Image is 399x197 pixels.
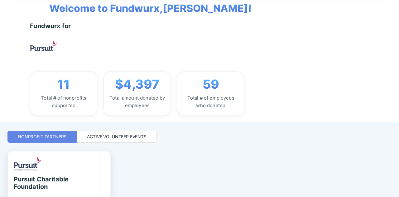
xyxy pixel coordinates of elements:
span: 11 [57,77,70,92]
div: Total amount donated by employees [109,94,166,109]
img: logo.jpg [30,40,57,51]
div: Total # of employees who donated [182,94,239,109]
div: Fundwurx for [30,22,71,30]
div: Active Volunteer Events [87,134,147,140]
div: Pursuit Charitable Foundation [14,175,71,190]
span: 59 [203,77,219,92]
span: $4,397 [115,77,159,92]
div: Nonprofit Partners [18,134,66,140]
div: Total # of nonprofits supported [35,94,92,109]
